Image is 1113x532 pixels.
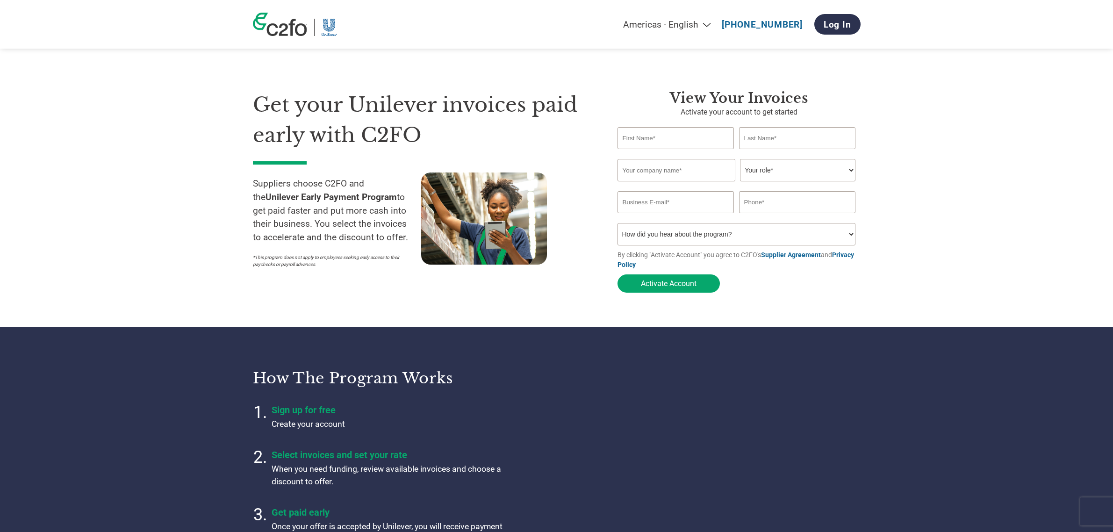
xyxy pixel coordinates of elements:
h3: View Your Invoices [618,90,861,107]
img: supply chain worker [421,173,547,265]
h1: Get your Unilever invoices paid early with C2FO [253,90,589,150]
div: Invalid last name or last name is too long [739,150,856,155]
p: When you need funding, review available invoices and choose a discount to offer. [272,463,505,488]
input: Phone* [739,191,856,213]
h4: Get paid early [272,507,505,518]
h4: Sign up for free [272,404,505,416]
strong: Unilever Early Payment Program [266,192,397,202]
p: Suppliers choose C2FO and the to get paid faster and put more cash into their business. You selec... [253,177,421,244]
h3: How the program works [253,369,545,388]
p: Create your account [272,418,505,430]
input: Invalid Email format [618,191,734,213]
a: [PHONE_NUMBER] [722,19,803,30]
a: Privacy Policy [618,251,854,268]
img: Unilever [322,19,337,36]
input: First Name* [618,127,734,149]
img: c2fo logo [253,13,307,36]
div: Inavlid Phone Number [739,214,856,219]
div: Inavlid Email Address [618,214,734,219]
p: By clicking "Activate Account" you agree to C2FO's and [618,250,861,270]
input: Last Name* [739,127,856,149]
div: Invalid company name or company name is too long [618,182,856,187]
p: *This program does not apply to employees seeking early access to their paychecks or payroll adva... [253,254,412,268]
a: Supplier Agreement [761,251,821,259]
h4: Select invoices and set your rate [272,449,505,460]
input: Your company name* [618,159,735,181]
select: Title/Role [740,159,855,181]
a: Log In [814,14,861,35]
button: Activate Account [618,274,720,293]
p: Activate your account to get started [618,107,861,118]
div: Invalid first name or first name is too long [618,150,734,155]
